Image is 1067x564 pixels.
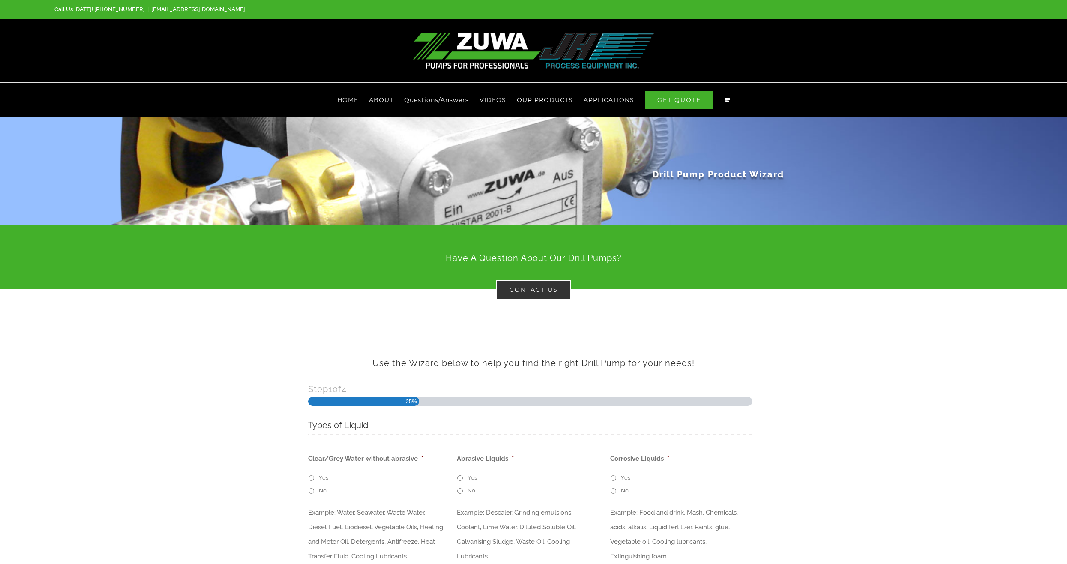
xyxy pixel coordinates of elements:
span: 4 [342,384,347,394]
span: 1 [328,384,333,394]
span: Contact Us [510,286,558,294]
h3: Use the Wizard below to help you find the right Drill Pump for your needs! [308,357,759,369]
a: View Cart [724,83,730,117]
a: Contact Us [496,280,571,300]
div: Example: Descaler, Grinding emulsions, Coolant, Lime Water, Diluted Soluble Oil, Galvanising Slud... [457,498,603,564]
nav: Main Menu [54,83,1013,117]
label: No [319,486,327,495]
label: Yes [621,474,630,482]
a: Questions/Answers [404,83,469,117]
a: APPLICATIONS [584,83,634,117]
span: Have A Question About Our Drill Pumps? [446,253,622,263]
span: 25% [406,397,417,406]
h2: Types of Liquid [308,420,746,431]
span: ABOUT [369,97,393,103]
a: ABOUT [369,83,393,117]
label: No [468,486,475,495]
span: Questions/Answers [404,97,469,103]
h3: Step of [308,385,759,393]
span: VIDEOS [480,97,506,103]
a: HOME [337,83,358,117]
div: Example: Food and drink, Mash, Chemicals, acids, alkalis, Liquid fertilizer, Paints, glue, Vegeta... [610,498,752,564]
label: No [621,486,629,495]
label: Yes [468,474,477,482]
span: Call Us [DATE]! [PHONE_NUMBER] [54,6,145,12]
label: Yes [319,474,328,482]
span: APPLICATIONS [584,97,634,103]
label: Clear/Grey Water without abrasive [308,455,423,463]
span: GET QUOTE [645,91,713,109]
div: Example: Water, Seawater, Waste Water, Diesel Fuel, Biodiesel, Vegetable Oils, Heating and Motor ... [308,498,450,564]
h1: Drill Pump Product Wizard [653,168,784,180]
a: [EMAIL_ADDRESS][DOMAIN_NAME] [151,6,245,12]
a: GET QUOTE [645,83,713,117]
a: VIDEOS [480,83,506,117]
span: OUR PRODUCTS [517,97,573,103]
label: Corrosive Liquids [610,455,669,463]
a: OUR PRODUCTS [517,83,573,117]
span: HOME [337,97,358,103]
label: Abrasive Liquids [457,455,514,463]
